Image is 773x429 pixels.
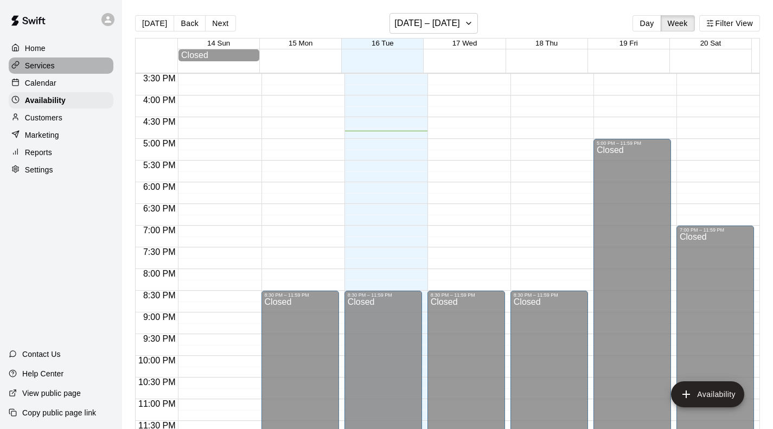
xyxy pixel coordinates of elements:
[136,377,178,387] span: 10:30 PM
[181,50,257,60] div: Closed
[140,74,178,83] span: 3:30 PM
[22,368,63,379] p: Help Center
[174,15,206,31] button: Back
[25,130,59,140] p: Marketing
[140,247,178,257] span: 7:30 PM
[394,16,460,31] h6: [DATE] – [DATE]
[140,117,178,126] span: 4:30 PM
[597,140,668,146] div: 5:00 PM – 11:59 PM
[619,39,638,47] button: 19 Fri
[136,356,178,365] span: 10:00 PM
[140,269,178,278] span: 8:00 PM
[9,40,113,56] a: Home
[535,39,558,47] button: 18 Thu
[22,349,61,360] p: Contact Us
[289,39,312,47] button: 15 Mon
[9,110,113,126] a: Customers
[25,95,66,106] p: Availability
[389,13,478,34] button: [DATE] – [DATE]
[25,78,56,88] p: Calendar
[25,112,62,123] p: Customers
[9,162,113,178] a: Settings
[135,15,174,31] button: [DATE]
[136,399,178,408] span: 11:00 PM
[431,292,502,298] div: 8:30 PM – 11:59 PM
[452,39,477,47] button: 17 Wed
[9,57,113,74] a: Services
[205,15,235,31] button: Next
[25,164,53,175] p: Settings
[140,312,178,322] span: 9:00 PM
[661,15,695,31] button: Week
[9,144,113,161] a: Reports
[25,60,55,71] p: Services
[372,39,394,47] button: 16 Tue
[680,227,751,233] div: 7:00 PM – 11:59 PM
[700,39,721,47] button: 20 Sat
[22,407,96,418] p: Copy public page link
[140,291,178,300] span: 8:30 PM
[207,39,230,47] button: 14 Sun
[140,182,178,191] span: 6:00 PM
[140,226,178,235] span: 7:00 PM
[9,75,113,91] a: Calendar
[514,292,585,298] div: 8:30 PM – 11:59 PM
[25,43,46,54] p: Home
[140,334,178,343] span: 9:30 PM
[265,292,336,298] div: 8:30 PM – 11:59 PM
[348,292,419,298] div: 8:30 PM – 11:59 PM
[633,15,661,31] button: Day
[25,147,52,158] p: Reports
[671,381,744,407] button: add
[140,139,178,148] span: 5:00 PM
[140,204,178,213] span: 6:30 PM
[9,92,113,108] a: Availability
[9,127,113,143] a: Marketing
[140,95,178,105] span: 4:00 PM
[140,161,178,170] span: 5:30 PM
[22,388,81,399] p: View public page
[699,15,760,31] button: Filter View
